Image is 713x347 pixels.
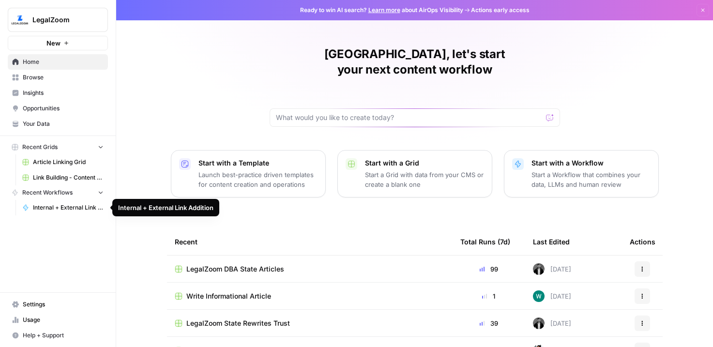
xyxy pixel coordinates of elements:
[460,318,517,328] div: 39
[23,73,104,82] span: Browse
[23,58,104,66] span: Home
[23,316,104,324] span: Usage
[460,228,510,255] div: Total Runs (7d)
[533,263,571,275] div: [DATE]
[186,291,271,301] span: Write Informational Article
[531,158,651,168] p: Start with a Workflow
[18,154,108,170] a: Article Linking Grid
[533,263,545,275] img: agqtm212c27aeosmjiqx3wzecrl1
[46,38,61,48] span: New
[8,328,108,343] button: Help + Support
[175,291,445,301] a: Write Informational Article
[276,113,542,122] input: What would you like to create today?
[175,228,445,255] div: Recent
[23,104,104,113] span: Opportunities
[186,264,284,274] span: LegalZoom DBA State Articles
[368,6,400,14] a: Learn more
[198,170,318,189] p: Launch best-practice driven templates for content creation and operations
[8,116,108,132] a: Your Data
[533,317,571,329] div: [DATE]
[23,331,104,340] span: Help + Support
[11,11,29,29] img: LegalZoom Logo
[198,158,318,168] p: Start with a Template
[531,170,651,189] p: Start a Workflow that combines your data, LLMs and human review
[8,312,108,328] a: Usage
[171,150,326,197] button: Start with a TemplateLaunch best-practice driven templates for content creation and operations
[8,8,108,32] button: Workspace: LegalZoom
[365,158,484,168] p: Start with a Grid
[533,317,545,329] img: agqtm212c27aeosmjiqx3wzecrl1
[175,318,445,328] a: LegalZoom State Rewrites Trust
[8,297,108,312] a: Settings
[504,150,659,197] button: Start with a WorkflowStart a Workflow that combines your data, LLMs and human review
[533,228,570,255] div: Last Edited
[8,185,108,200] button: Recent Workflows
[118,203,213,212] div: Internal + External Link Addition
[18,170,108,185] a: Link Building - Content Briefs
[33,203,104,212] span: Internal + External Link Addition
[8,101,108,116] a: Opportunities
[23,300,104,309] span: Settings
[23,120,104,128] span: Your Data
[533,290,571,302] div: [DATE]
[186,318,290,328] span: LegalZoom State Rewrites Trust
[337,150,492,197] button: Start with a GridStart a Grid with data from your CMS or create a blank one
[8,85,108,101] a: Insights
[8,70,108,85] a: Browse
[22,188,73,197] span: Recent Workflows
[460,291,517,301] div: 1
[22,143,58,151] span: Recent Grids
[23,89,104,97] span: Insights
[630,228,655,255] div: Actions
[300,6,463,15] span: Ready to win AI search? about AirOps Visibility
[18,200,108,215] a: Internal + External Link Addition
[175,264,445,274] a: LegalZoom DBA State Articles
[270,46,560,77] h1: [GEOGRAPHIC_DATA], let's start your next content workflow
[533,290,545,302] img: vaiar9hhcrg879pubqop5lsxqhgw
[365,170,484,189] p: Start a Grid with data from your CMS or create a blank one
[32,15,91,25] span: LegalZoom
[460,264,517,274] div: 99
[8,140,108,154] button: Recent Grids
[33,158,104,166] span: Article Linking Grid
[471,6,530,15] span: Actions early access
[8,54,108,70] a: Home
[33,173,104,182] span: Link Building - Content Briefs
[8,36,108,50] button: New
